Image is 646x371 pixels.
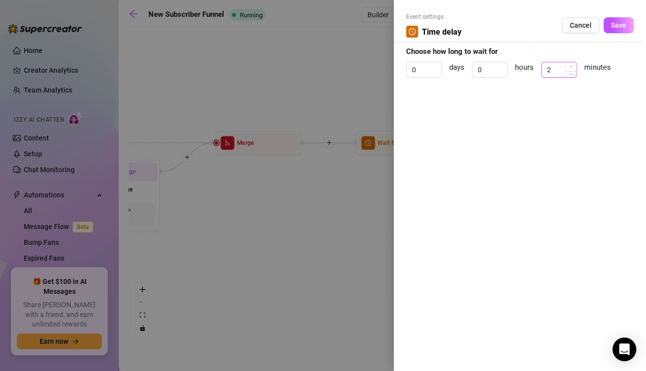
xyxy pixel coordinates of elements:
div: Open Intercom Messenger [612,337,636,361]
span: Event settings [406,12,461,22]
span: Increase Value [565,62,576,71]
span: clock-circle [409,28,415,35]
span: up [569,65,573,68]
span: Cancel [570,21,592,29]
span: down [569,73,573,76]
span: minutes [584,62,611,87]
span: Decrease Value [565,71,576,77]
span: hours [515,62,534,87]
button: Save [603,17,634,33]
strong: Choose how long to wait for [406,47,498,56]
span: Time delay [422,26,461,38]
span: Save [611,21,626,29]
span: days [449,62,464,87]
button: Cancel [562,17,600,33]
